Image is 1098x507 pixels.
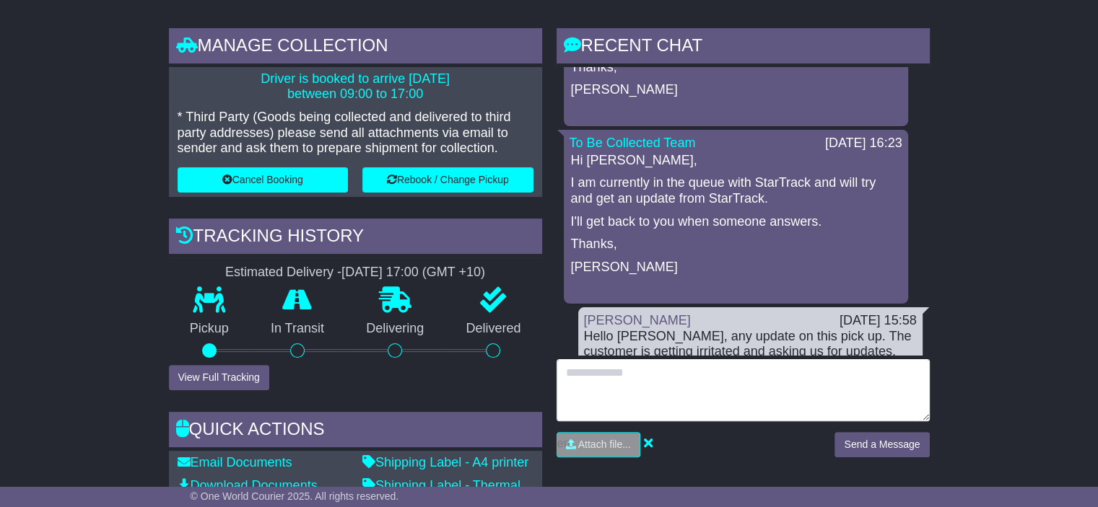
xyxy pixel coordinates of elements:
[250,321,345,337] p: In Transit
[178,167,349,193] button: Cancel Booking
[557,28,930,67] div: RECENT CHAT
[571,237,901,252] p: Thanks,
[570,136,696,150] a: To Be Collected Team
[835,432,929,457] button: Send a Message
[571,153,901,169] p: Hi [PERSON_NAME],
[584,329,917,376] div: Hello [PERSON_NAME], any update on this pick up. The customer is getting irritated and asking us ...
[169,28,542,67] div: Manage collection
[169,265,542,281] div: Estimated Delivery -
[840,313,917,329] div: [DATE] 15:58
[584,313,691,327] a: [PERSON_NAME]
[571,82,901,98] p: [PERSON_NAME]
[825,136,902,151] div: [DATE] 16:23
[571,60,901,76] p: Thanks,
[169,365,269,390] button: View Full Tracking
[169,321,250,337] p: Pickup
[345,321,445,337] p: Delivering
[178,71,533,102] p: Driver is booked to arrive [DATE] between 09:00 to 17:00
[571,260,901,275] p: [PERSON_NAME]
[178,478,318,493] a: Download Documents
[571,214,901,230] p: I'll get back to you when someone answers.
[362,167,533,193] button: Rebook / Change Pickup
[178,110,533,156] p: * Third Party (Goods being collected and delivered to third party addresses) please send all atta...
[169,219,542,257] div: Tracking history
[445,321,541,337] p: Delivered
[362,455,528,469] a: Shipping Label - A4 printer
[169,412,542,451] div: Quick Actions
[178,455,292,469] a: Email Documents
[191,490,399,502] span: © One World Courier 2025. All rights reserved.
[571,175,901,206] p: I am currently in the queue with StarTrack and will try and get an update from StarTrack.
[341,265,485,281] div: [DATE] 17:00 (GMT +10)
